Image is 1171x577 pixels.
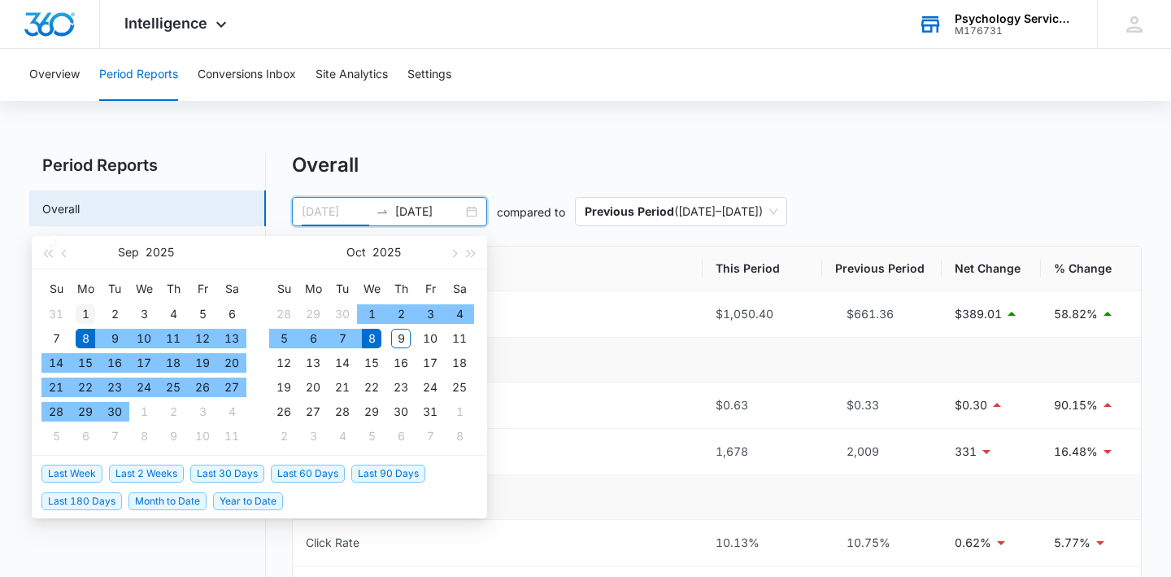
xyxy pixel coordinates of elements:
[303,426,323,446] div: 3
[159,326,188,351] td: 2025-09-11
[129,276,159,302] th: We
[193,329,212,348] div: 12
[293,247,703,291] th: Metric
[46,329,66,348] div: 7
[129,424,159,448] td: 2025-10-08
[333,378,352,397] div: 21
[159,400,188,424] td: 2025-10-02
[100,326,129,351] td: 2025-09-09
[391,402,411,422] div: 30
[391,329,411,348] div: 9
[362,353,381,373] div: 15
[298,276,328,302] th: Mo
[416,276,445,302] th: Fr
[105,426,124,446] div: 7
[71,375,100,400] td: 2025-09-22
[76,402,95,422] div: 29
[333,304,352,324] div: 30
[76,304,95,324] div: 1
[41,351,71,375] td: 2025-09-14
[386,375,416,400] td: 2025-10-23
[372,236,401,269] button: 2025
[445,351,474,375] td: 2025-10-18
[298,375,328,400] td: 2025-10-20
[269,351,298,375] td: 2025-10-12
[386,276,416,302] th: Th
[416,375,445,400] td: 2025-10-24
[100,375,129,400] td: 2025-09-23
[328,326,357,351] td: 2025-10-07
[450,426,469,446] div: 8
[1054,534,1090,552] p: 5.77%
[188,400,217,424] td: 2025-10-03
[193,353,212,373] div: 19
[71,276,100,302] th: Mo
[188,351,217,375] td: 2025-09-19
[445,375,474,400] td: 2025-10-25
[188,375,217,400] td: 2025-09-26
[99,49,178,101] button: Period Reports
[222,353,242,373] div: 20
[333,329,352,348] div: 7
[835,443,929,461] div: 2,009
[193,426,212,446] div: 10
[328,302,357,326] td: 2025-09-30
[376,205,389,218] span: swap-right
[386,400,416,424] td: 2025-10-30
[357,424,386,448] td: 2025-11-05
[716,305,809,323] div: $1,050.40
[188,276,217,302] th: Fr
[41,375,71,400] td: 2025-09-21
[41,424,71,448] td: 2025-10-05
[128,492,207,510] span: Month to Date
[306,534,359,552] div: Click Rate
[450,402,469,422] div: 1
[303,329,323,348] div: 6
[303,378,323,397] div: 20
[362,378,381,397] div: 22
[193,378,212,397] div: 26
[293,338,1141,382] td: Visibility
[163,329,183,348] div: 11
[29,49,80,101] button: Overview
[362,329,381,348] div: 8
[376,205,389,218] span: to
[835,396,929,414] div: $0.33
[159,276,188,302] th: Th
[188,302,217,326] td: 2025-09-05
[129,302,159,326] td: 2025-09-03
[271,465,345,483] span: Last 60 Days
[386,326,416,351] td: 2025-10-09
[105,304,124,324] div: 2
[274,378,294,397] div: 19
[585,198,777,225] span: ( [DATE] – [DATE] )
[1054,396,1098,414] p: 90.15%
[333,426,352,446] div: 4
[274,329,294,348] div: 5
[163,353,183,373] div: 18
[955,534,991,552] p: 0.62%
[1041,247,1141,291] th: % Change
[298,400,328,424] td: 2025-10-27
[333,353,352,373] div: 14
[955,443,977,461] p: 331
[298,326,328,351] td: 2025-10-06
[835,305,929,323] div: $661.36
[955,305,1002,323] p: $389.01
[159,424,188,448] td: 2025-10-09
[302,203,369,221] input: Start date
[222,426,242,446] div: 11
[391,426,411,446] div: 6
[188,326,217,351] td: 2025-09-12
[217,276,246,302] th: Sa
[217,326,246,351] td: 2025-09-13
[420,378,440,397] div: 24
[328,400,357,424] td: 2025-10-28
[357,375,386,400] td: 2025-10-22
[222,304,242,324] div: 6
[420,402,440,422] div: 31
[188,424,217,448] td: 2025-10-10
[293,475,1141,520] td: Clickability
[217,424,246,448] td: 2025-10-11
[134,304,154,324] div: 3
